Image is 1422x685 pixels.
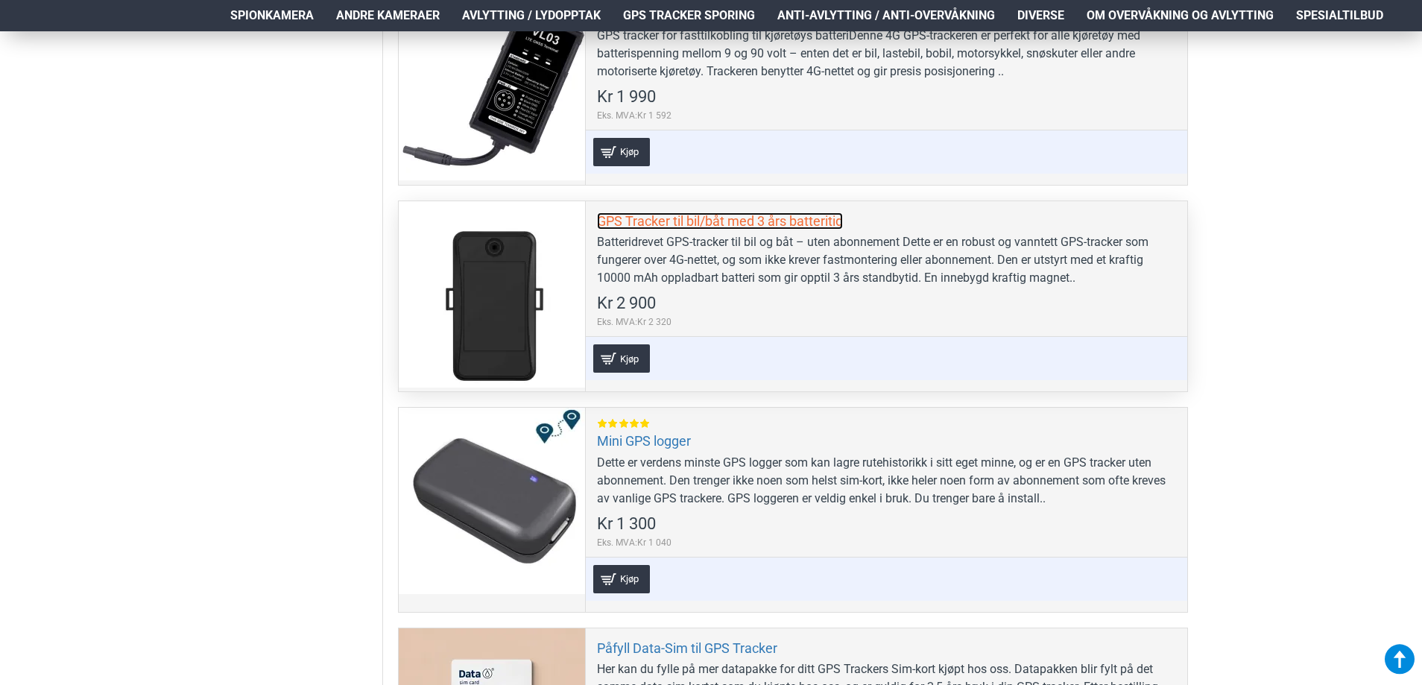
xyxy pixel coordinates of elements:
span: Diverse [1017,7,1064,25]
span: Eks. MVA:Kr 1 040 [597,536,671,549]
a: GPS Tracker til bil/båt med 3 års batteritid GPS Tracker til bil/båt med 3 års batteritid [399,201,585,388]
span: Kjøp [616,354,642,364]
a: GPS Tracker til bil/båt med 3 års batteritid [597,212,843,230]
span: Kjøp [616,574,642,584]
a: Mini GPS logger Mini GPS logger [399,408,585,594]
span: Kr 1 300 [597,516,656,532]
span: Anti-avlytting / Anti-overvåkning [777,7,995,25]
div: Batteridrevet GPS-tracker til bil og båt – uten abonnement Dette er en robust og vanntett GPS-tra... [597,233,1176,287]
span: Om overvåkning og avlytting [1087,7,1274,25]
span: Spionkamera [230,7,314,25]
a: Mini GPS logger [597,432,691,449]
span: Kjøp [616,147,642,157]
span: Spesialtilbud [1296,7,1383,25]
span: Eks. MVA:Kr 2 320 [597,315,671,329]
span: GPS Tracker Sporing [623,7,755,25]
a: Påfyll Data-Sim til GPS Tracker [597,640,777,657]
span: Kr 2 900 [597,295,656,312]
div: GPS tracker for fasttilkobling til kjøretøys batteriDenne 4G GPS-trackeren er perfekt for alle kj... [597,27,1176,81]
span: Avlytting / Lydopptak [462,7,601,25]
span: Eks. MVA:Kr 1 592 [597,109,671,122]
span: Andre kameraer [336,7,440,25]
div: Dette er verdens minste GPS logger som kan lagre rutehistorikk i sitt eget minne, og er en GPS tr... [597,454,1176,508]
span: Kr 1 990 [597,89,656,105]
